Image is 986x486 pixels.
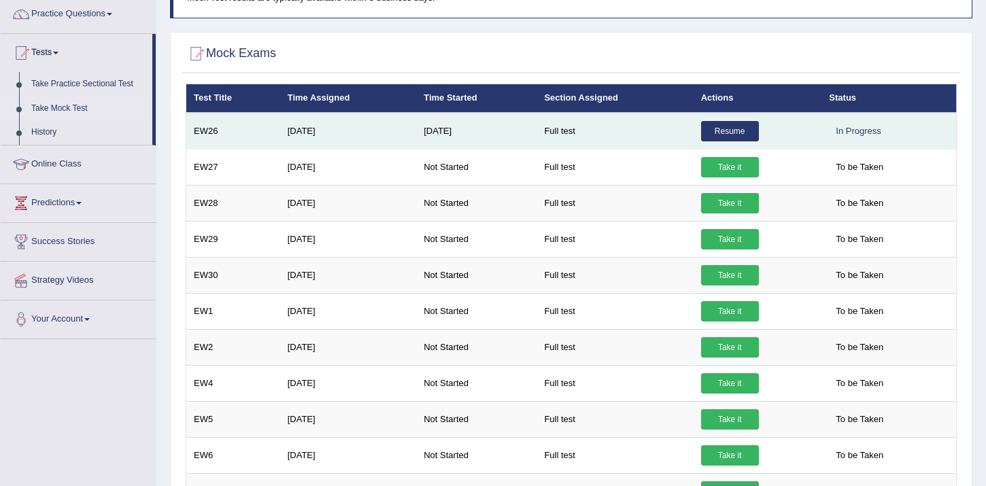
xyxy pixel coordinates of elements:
[280,401,417,437] td: [DATE]
[280,84,417,113] th: Time Assigned
[186,329,280,365] td: EW2
[829,193,890,213] span: To be Taken
[829,229,890,249] span: To be Taken
[280,221,417,257] td: [DATE]
[829,409,890,430] span: To be Taken
[186,401,280,437] td: EW5
[701,121,759,141] a: Resume
[186,149,280,185] td: EW27
[694,84,822,113] th: Actions
[416,84,537,113] th: Time Started
[537,221,693,257] td: Full test
[821,84,956,113] th: Status
[1,145,156,179] a: Online Class
[186,437,280,473] td: EW6
[280,257,417,293] td: [DATE]
[829,301,890,322] span: To be Taken
[701,373,759,394] a: Take it
[416,221,537,257] td: Not Started
[280,293,417,329] td: [DATE]
[25,72,152,97] a: Take Practice Sectional Test
[280,185,417,221] td: [DATE]
[416,185,537,221] td: Not Started
[701,193,759,213] a: Take it
[701,409,759,430] a: Take it
[1,223,156,257] a: Success Stories
[280,437,417,473] td: [DATE]
[1,300,156,334] a: Your Account
[25,120,152,145] a: History
[1,262,156,296] a: Strategy Videos
[701,301,759,322] a: Take it
[537,185,693,221] td: Full test
[537,149,693,185] td: Full test
[537,84,693,113] th: Section Assigned
[280,113,417,150] td: [DATE]
[1,34,152,68] a: Tests
[25,97,152,121] a: Take Mock Test
[829,337,890,358] span: To be Taken
[829,373,890,394] span: To be Taken
[416,401,537,437] td: Not Started
[701,265,759,285] a: Take it
[701,157,759,177] a: Take it
[186,84,280,113] th: Test Title
[186,44,276,64] h2: Mock Exams
[186,185,280,221] td: EW28
[537,113,693,150] td: Full test
[186,365,280,401] td: EW4
[537,293,693,329] td: Full test
[416,149,537,185] td: Not Started
[701,445,759,466] a: Take it
[186,113,280,150] td: EW26
[186,257,280,293] td: EW30
[186,293,280,329] td: EW1
[537,437,693,473] td: Full test
[416,437,537,473] td: Not Started
[537,257,693,293] td: Full test
[186,221,280,257] td: EW29
[701,337,759,358] a: Take it
[829,265,890,285] span: To be Taken
[416,257,537,293] td: Not Started
[829,445,890,466] span: To be Taken
[829,121,887,141] div: In Progress
[280,149,417,185] td: [DATE]
[537,401,693,437] td: Full test
[1,184,156,218] a: Predictions
[701,229,759,249] a: Take it
[416,293,537,329] td: Not Started
[829,157,890,177] span: To be Taken
[280,365,417,401] td: [DATE]
[416,329,537,365] td: Not Started
[537,329,693,365] td: Full test
[537,365,693,401] td: Full test
[280,329,417,365] td: [DATE]
[416,113,537,150] td: [DATE]
[416,365,537,401] td: Not Started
